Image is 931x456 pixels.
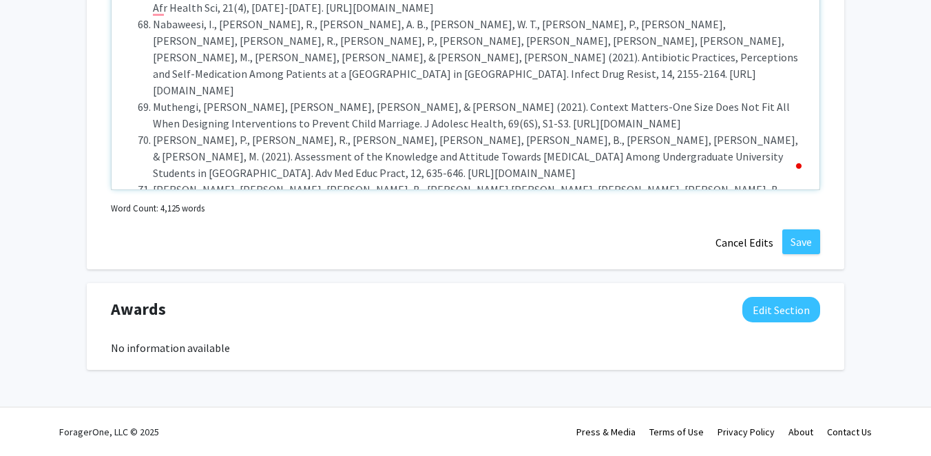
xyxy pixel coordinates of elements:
div: ForagerOne, LLC © 2025 [59,408,159,456]
div: No information available [111,340,820,356]
a: Privacy Policy [718,426,775,438]
li: [PERSON_NAME], P., [PERSON_NAME], R., [PERSON_NAME], [PERSON_NAME], [PERSON_NAME], B., [PERSON_NA... [153,132,806,181]
a: Contact Us [827,426,872,438]
li: Muthengi, [PERSON_NAME], [PERSON_NAME], [PERSON_NAME], & [PERSON_NAME] (2021). Context Matters-On... [153,99,806,132]
button: Save [782,229,820,254]
iframe: Chat [10,394,59,446]
button: Cancel Edits [707,229,782,256]
span: Awards [111,297,166,322]
button: Edit Awards [742,297,820,322]
a: Press & Media [576,426,636,438]
a: About [788,426,813,438]
li: Nabaweesi, I., [PERSON_NAME], R., [PERSON_NAME], A. B., [PERSON_NAME], W. T., [PERSON_NAME], P., ... [153,16,806,99]
a: Terms of Use [649,426,704,438]
small: Word Count: 4,125 words [111,202,205,215]
li: [PERSON_NAME], [PERSON_NAME], [PERSON_NAME], B., [PERSON_NAME] [PERSON_NAME], [PERSON_NAME], [PER... [153,181,806,280]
